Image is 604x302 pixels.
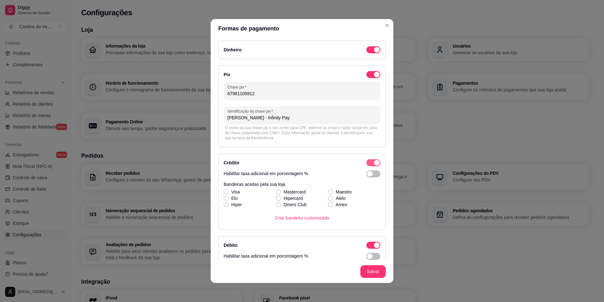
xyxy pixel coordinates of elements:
p: Habilitar taxa adicional em porcentagem % [224,253,308,260]
input: Chave pix [227,90,377,97]
button: Salvar [360,265,386,278]
label: Pix [224,72,230,77]
span: Diners Club [284,201,307,208]
p: Habilitar taxa adicional em porcentagem % [224,170,308,177]
span: Hiper [231,201,242,208]
label: Chave pix [227,84,248,90]
span: Visa [231,189,240,195]
label: Crédito [224,160,239,165]
span: Hipercard [284,195,303,201]
header: Formas de pagamento [211,19,393,38]
label: Dinheiro [224,47,242,52]
label: Débito [224,243,238,248]
input: Identificação da chave pix [227,115,377,121]
button: Criar bandeira customizada [270,212,334,224]
span: Amex [336,201,347,208]
span: Elo [231,195,238,201]
span: Mastercard [284,189,306,195]
p: Bandeiras aceitas pela sua loja [224,181,380,187]
button: Close [382,20,392,30]
label: Identificação da chave pix [227,108,275,114]
div: O nome da sua chave pix é seu nome para CPF, telefone ou email e razão social em caso de chave ca... [225,125,379,141]
span: Alelo [336,195,345,201]
span: Maestro [336,189,352,195]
